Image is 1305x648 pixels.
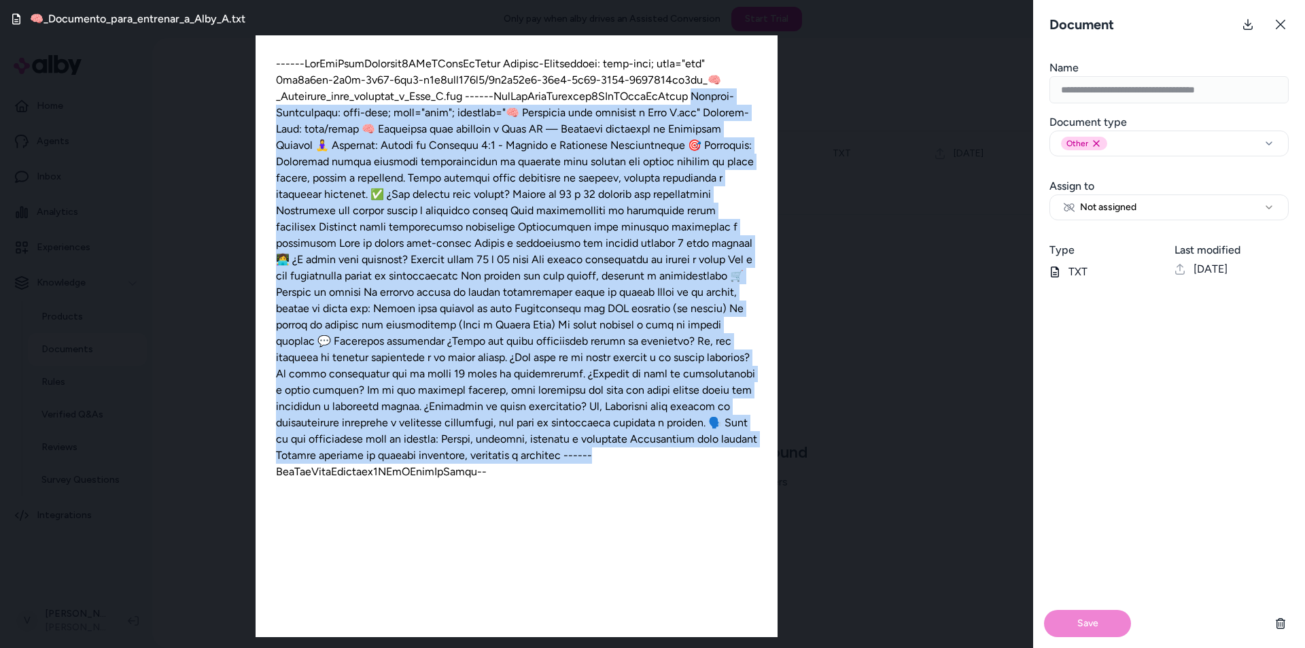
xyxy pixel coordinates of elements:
span: Not assigned [1064,201,1136,214]
h3: Document type [1049,114,1289,131]
h3: Last modified [1174,242,1289,258]
div: ------LorEmiPsumDolorsit8AMeTConsEcTetur Adipisc-Elitseddoei: temp-inci; utla="etd" 0ma8a6en-2a0m... [256,35,778,637]
p: TXT [1049,264,1164,280]
div: Other [1061,137,1107,150]
span: [DATE] [1194,261,1228,277]
button: OtherRemove other option [1049,131,1289,156]
h3: Type [1049,242,1164,258]
label: Assign to [1049,180,1094,192]
button: Remove other option [1091,138,1102,149]
h3: 🧠_Documento_para_entrenar_a_Alby_A.txt [30,11,245,27]
h3: Name [1049,60,1289,76]
h3: Document [1044,15,1119,34]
